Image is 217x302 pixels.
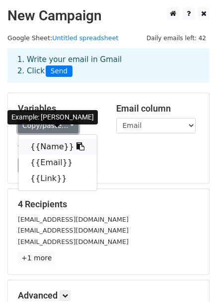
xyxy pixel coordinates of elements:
[18,252,55,264] a: +1 more
[143,33,210,44] span: Daily emails left: 42
[167,254,217,302] iframe: Chat Widget
[143,34,210,42] a: Daily emails left: 42
[18,227,129,234] small: [EMAIL_ADDRESS][DOMAIN_NAME]
[7,110,98,124] div: Example: [PERSON_NAME]
[46,65,72,77] span: Send
[18,103,101,114] h5: Variables
[52,34,118,42] a: Untitled spreadsheet
[18,171,97,186] a: {{Link}}
[18,155,97,171] a: {{Email}}
[116,103,200,114] h5: Email column
[18,290,199,301] h5: Advanced
[10,54,207,77] div: 1. Write your email in Gmail 2. Click
[18,139,97,155] a: {{Name}}
[18,199,199,210] h5: 4 Recipients
[7,34,119,42] small: Google Sheet:
[18,238,129,245] small: [EMAIL_ADDRESS][DOMAIN_NAME]
[18,216,129,223] small: [EMAIL_ADDRESS][DOMAIN_NAME]
[7,7,210,24] h2: New Campaign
